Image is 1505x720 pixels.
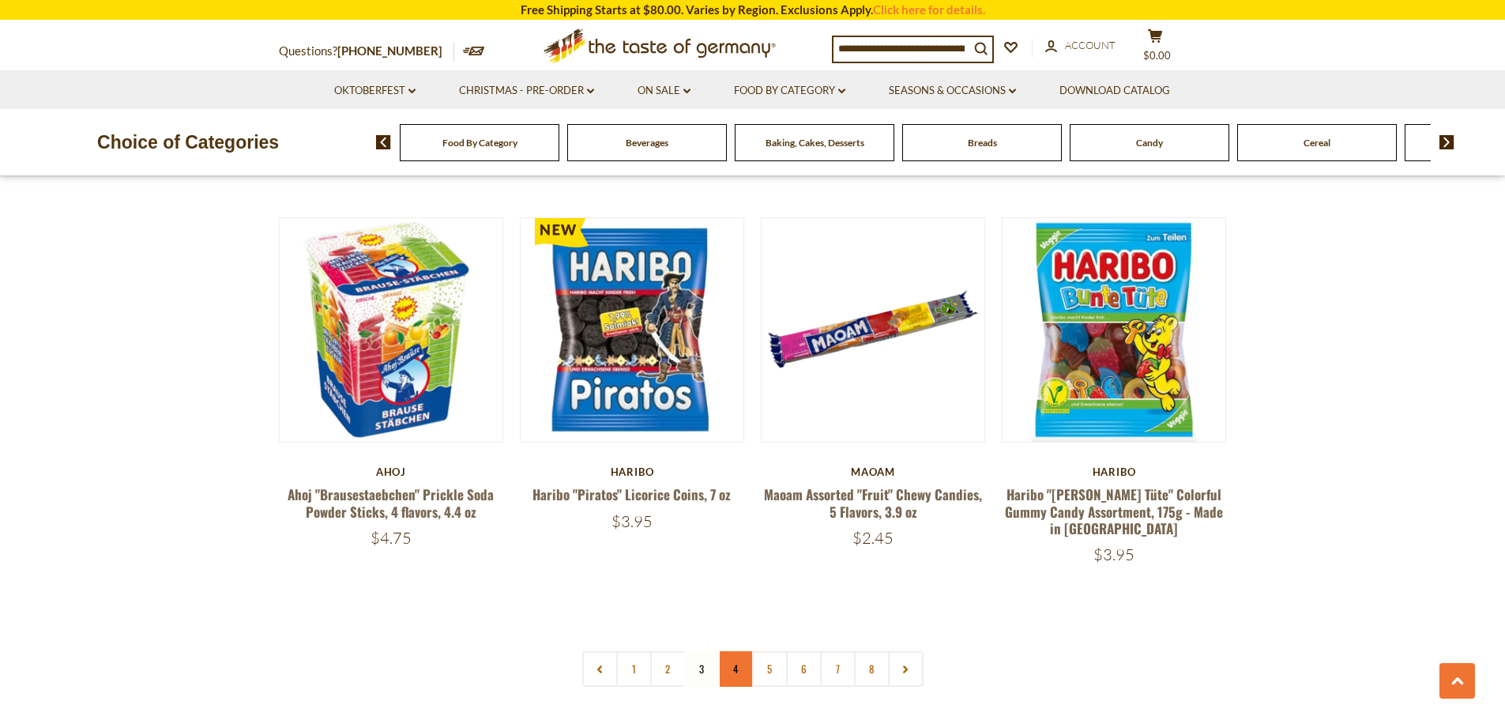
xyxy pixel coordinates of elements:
span: Account [1065,39,1116,51]
a: Baking, Cakes, Desserts [766,137,864,149]
div: Ahoj [279,466,504,478]
div: Haribo [520,466,745,478]
img: Ahoj "Brausestaebchen" Prickle Soda Powder Sticks, 4 flavors, 4.4 oz [280,218,503,442]
a: Seasons & Occasions [889,82,1016,100]
a: Breads [968,137,997,149]
img: next arrow [1439,135,1454,149]
a: Haribo "Piratos" Licorice Coins, 7 oz [532,484,731,504]
a: Click here for details. [873,2,985,17]
span: $3.95 [611,511,653,531]
span: $0.00 [1143,49,1171,62]
a: Haribo "[PERSON_NAME] Tüte" Colorful Gummy Candy Assortment, 175g - Made in [GEOGRAPHIC_DATA] [1005,484,1223,538]
img: Haribo "Piratos" Licorice Coins, 7 oz [521,218,744,442]
a: 1 [616,651,652,687]
img: Maoam Assorted "Fruit" Chewy Candies, 5 Flavors, 3.9 oz [762,218,985,442]
img: Haribo "Bunte Tüte" Colorful Gummy Candy Assortment, 175g - Made in Germany [1003,218,1226,442]
a: Christmas - PRE-ORDER [459,82,594,100]
a: Food By Category [734,82,845,100]
span: $3.95 [1093,545,1134,564]
a: Oktoberfest [334,82,416,100]
a: Account [1045,37,1116,55]
img: previous arrow [376,135,391,149]
span: $2.45 [852,528,894,548]
a: Beverages [626,137,668,149]
a: Candy [1136,137,1163,149]
a: 5 [752,651,788,687]
p: Questions? [279,41,454,62]
a: 2 [650,651,686,687]
a: Maoam Assorted "Fruit" Chewy Candies, 5 Flavors, 3.9 oz [764,484,982,521]
a: Ahoj "Brausestaebchen" Prickle Soda Powder Sticks, 4 flavors, 4.4 oz [288,484,494,521]
a: 6 [786,651,822,687]
a: On Sale [638,82,690,100]
div: Haribo [1002,466,1227,478]
a: Download Catalog [1059,82,1170,100]
a: 8 [854,651,890,687]
a: 4 [718,651,754,687]
a: Cereal [1304,137,1330,149]
div: Maoam [761,466,986,478]
a: 7 [820,651,856,687]
span: $4.75 [371,528,412,548]
button: $0.00 [1132,28,1180,68]
a: Food By Category [442,137,517,149]
a: [PHONE_NUMBER] [337,43,442,58]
